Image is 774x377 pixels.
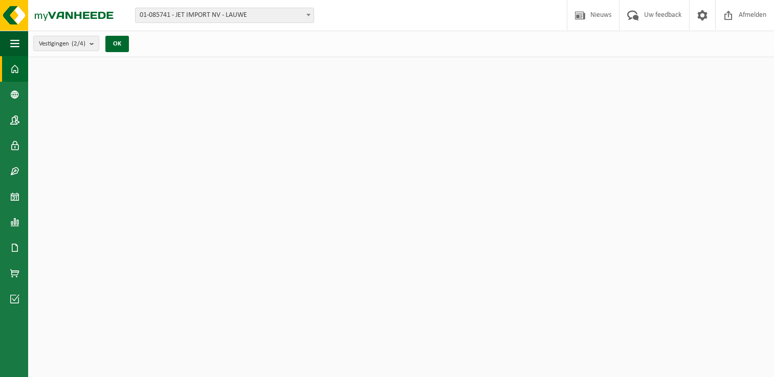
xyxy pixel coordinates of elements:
span: 01-085741 - JET IMPORT NV - LAUWE [135,8,314,23]
span: Vestigingen [39,36,85,52]
span: 01-085741 - JET IMPORT NV - LAUWE [136,8,314,22]
button: OK [105,36,129,52]
button: Vestigingen(2/4) [33,36,99,51]
count: (2/4) [72,40,85,47]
